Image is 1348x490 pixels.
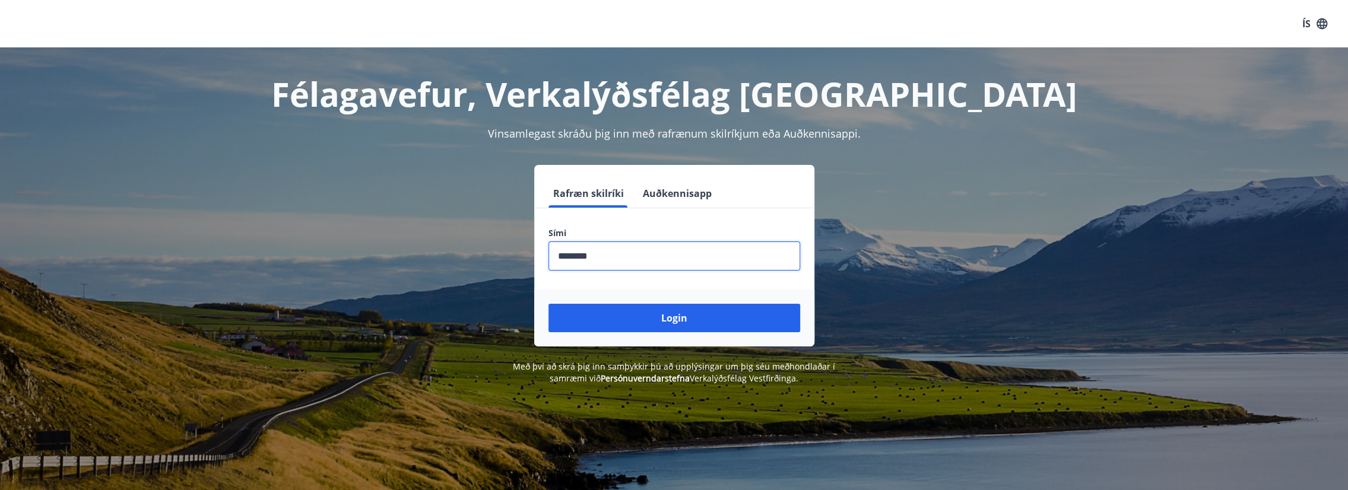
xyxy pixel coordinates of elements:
button: Auðkennisapp [638,179,716,208]
button: Rafræn skilríki [548,179,629,208]
h1: Félagavefur, Verkalýðsfélag [GEOGRAPHIC_DATA] [261,71,1087,116]
span: Vinsamlegast skráðu þig inn með rafrænum skilríkjum eða Auðkennisappi. [488,126,861,141]
button: ÍS [1296,13,1334,34]
label: Sími [548,227,800,239]
button: Login [548,304,800,332]
span: Með því að skrá þig inn samþykkir þú að upplýsingar um þig séu meðhöndlaðar í samræmi við Verkalý... [513,361,835,384]
a: Persónuverndarstefna [601,373,690,384]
